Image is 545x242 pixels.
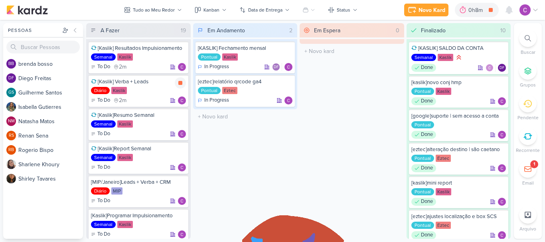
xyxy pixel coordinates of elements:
[178,230,186,238] div: Responsável: Carlos Lima
[198,63,229,71] div: In Progress
[314,26,340,35] div: Em Espera
[97,230,110,238] p: To Do
[284,63,292,71] img: Carlos Lima
[178,63,186,71] div: Responsável: Carlos Lima
[517,114,539,121] p: Pendente
[91,63,110,71] div: To Do
[198,96,229,104] div: In Progress
[301,45,403,57] input: + Novo kard
[6,27,61,34] div: Pessoas
[498,198,506,206] div: Responsável: Carlos Lima
[117,120,133,128] div: Kaslik
[6,174,16,183] img: Shirley Tavares
[498,64,506,72] div: Responsável: Diego Freitas
[198,53,221,61] div: Pontual
[91,53,116,61] div: Semanal
[91,163,110,171] div: To Do
[8,91,14,95] p: GS
[411,64,436,72] div: Done
[533,161,535,167] div: 1
[498,97,506,105] div: Responsável: Carlos Lima
[198,78,293,85] div: [eztec]relatório qrcode ga4
[119,98,126,103] span: 2m
[411,88,434,95] div: Pontual
[111,87,127,94] div: Kaslik
[198,45,293,52] div: [KASLIK] Fechamento mensal
[514,30,542,56] li: Ctrl + F
[117,53,133,61] div: Kaslik
[6,73,16,83] div: Diego Freitas
[222,87,237,94] div: Eztec
[91,120,116,128] div: Semanal
[97,96,110,104] p: To Do
[421,164,433,172] p: Done
[6,116,16,126] div: Natasha Matos
[421,131,433,139] p: Done
[222,53,238,61] div: Kaslik
[91,179,186,186] div: [MIP/Janeiro]Leads + Verba + CRM
[119,64,126,70] span: 2m
[411,213,506,220] div: [eztec]ajustes localização e box SCS
[411,54,436,61] div: Semanal
[207,26,245,35] div: Em Andamento
[411,79,506,86] div: [kaslik]novo conj hmp
[91,45,186,52] div: [Kaslik] Resultados Impulsionamento
[411,131,436,139] div: Done
[411,146,506,153] div: [eztec]alteração destino | são caetano
[97,130,110,138] p: To Do
[498,97,506,105] img: Carlos Lima
[411,155,434,162] div: Pontual
[421,97,433,105] p: Done
[18,60,83,68] div: b r e n d a b o s s o
[6,41,80,53] input: Buscar Pessoas
[498,131,506,139] div: Responsável: Carlos Lima
[195,111,296,122] input: + Novo kard
[284,63,292,71] div: Responsável: Carlos Lima
[411,198,436,206] div: Done
[204,96,229,104] p: In Progress
[97,163,110,171] p: To Do
[521,49,535,56] p: Buscar
[411,121,434,128] div: Pontual
[411,179,506,187] div: [kaslik]mini report
[6,5,48,15] img: kardz.app
[284,96,292,104] img: Carlos Lima
[438,54,453,61] div: Kaslik
[498,131,506,139] img: Carlos Lima
[6,59,16,69] div: brenda bosso
[436,222,451,229] div: Eztec
[198,87,221,94] div: Pontual
[18,160,83,169] div: S h a r l e n e K h o u r y
[421,26,446,35] div: Finalizado
[178,96,186,104] img: Carlos Lima
[91,221,116,228] div: Semanal
[411,222,434,229] div: Pontual
[91,130,110,138] div: To Do
[274,65,278,69] p: DF
[404,4,448,16] button: Novo Kard
[411,45,506,52] div: [KASLIK] SALDO DA CONTA
[8,119,15,124] p: NM
[436,188,451,195] div: Kaslik
[91,112,186,119] div: [Kaslik]Resumo Semanal
[411,112,506,120] div: [google]suporte | sem acesso a conta
[91,145,186,152] div: [Kaslik]Report Semanal
[6,145,16,155] div: Rogerio Bispo
[6,131,16,140] div: Renan Sena
[18,103,83,111] div: I s a b e l l a G u t i e r r e s
[411,231,436,239] div: Done
[178,26,189,35] div: 19
[18,175,83,183] div: S h i r l e y T a v a r e s
[8,76,14,81] p: DF
[486,64,494,72] img: Carlos Lima
[393,26,403,35] div: 0
[519,225,536,232] p: Arquivo
[178,197,186,205] div: Responsável: Carlos Lima
[6,88,16,97] div: Guilherme Santos
[272,63,282,71] div: Colaboradores: Diego Freitas
[18,132,83,140] div: R e n a n S e n a
[436,155,451,162] div: Eztec
[91,212,186,219] div: [Kaslik]Programar Impulsionamento
[18,117,83,126] div: N a t a s h a M a t o s
[411,164,436,172] div: Done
